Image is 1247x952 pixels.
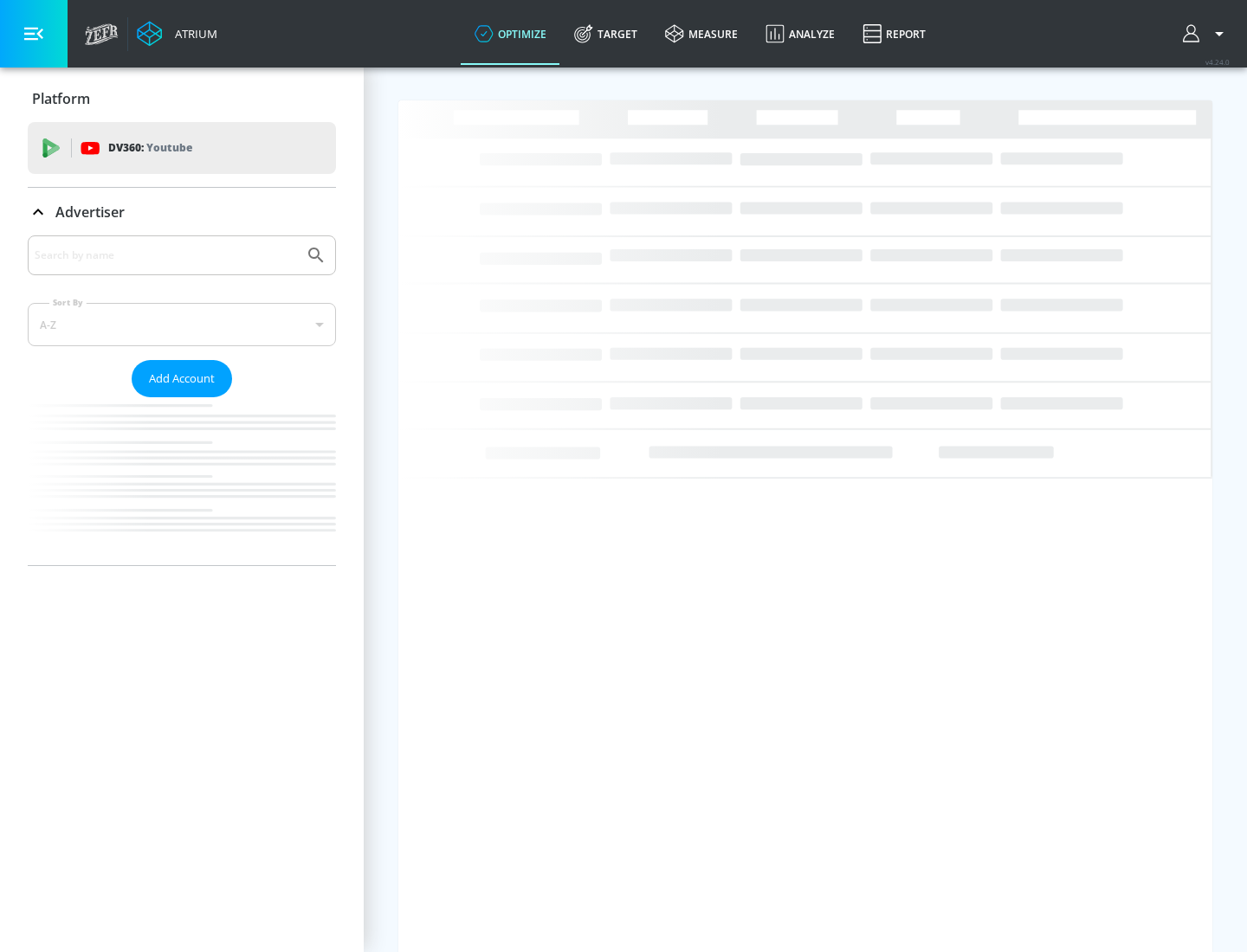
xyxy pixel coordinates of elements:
[49,297,87,308] label: Sort By
[651,3,752,65] a: measure
[149,369,215,389] span: Add Account
[752,3,849,65] a: Analyze
[28,122,336,174] div: DV360: Youtube
[35,244,297,267] input: Search by name
[28,397,336,565] nav: list of Advertiser
[108,138,192,158] p: DV360:
[132,360,232,397] button: Add Account
[137,21,217,47] a: Atrium
[560,3,651,65] a: Target
[146,138,192,157] p: Youtube
[28,303,336,346] div: A-Z
[28,188,336,236] div: Advertiser
[32,89,90,108] p: Platform
[28,235,336,565] div: Advertiser
[461,3,560,65] a: optimize
[55,203,125,222] p: Advertiser
[168,26,217,42] div: Atrium
[1205,57,1230,67] span: v 4.24.0
[28,74,336,123] div: Platform
[849,3,940,65] a: Report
